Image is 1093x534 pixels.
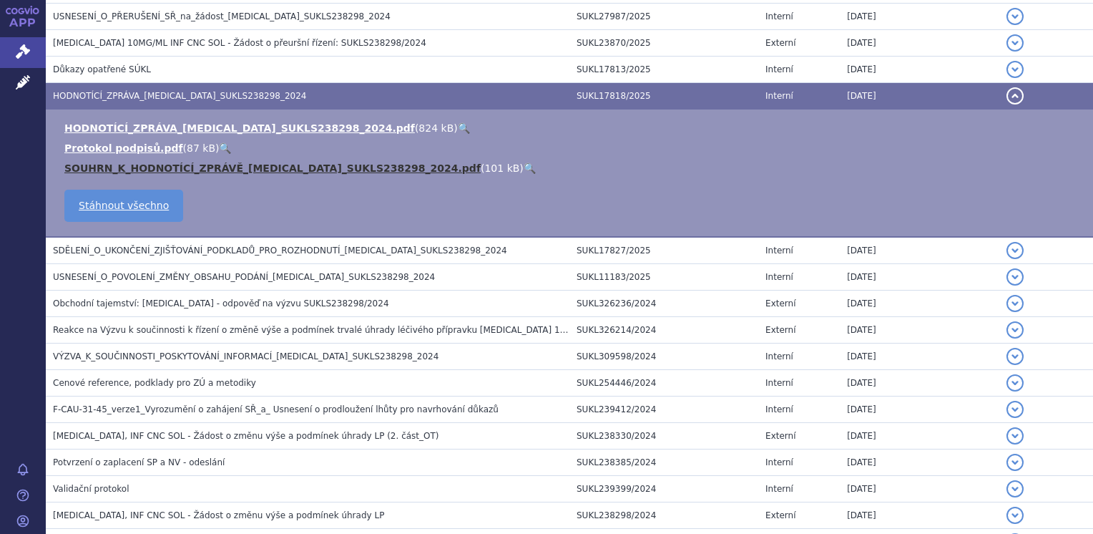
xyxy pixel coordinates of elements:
[1006,295,1024,312] button: detail
[840,57,999,83] td: [DATE]
[569,344,758,370] td: SUKL309598/2024
[53,246,507,256] span: SDĚLENÍ_O_UKONČENÍ_ZJIŠŤOVÁNÍ_PODKLADŮ_PRO_ROZHODNUTÍ_OPDIVO_SUKLS238298_2024
[840,291,999,317] td: [DATE]
[1006,321,1024,339] button: detail
[524,162,536,174] a: 🔍
[1006,348,1024,365] button: detail
[64,142,183,154] a: Protokol podpisů.pdf
[765,272,793,282] span: Interní
[840,30,999,57] td: [DATE]
[569,317,758,344] td: SUKL326214/2024
[765,64,793,74] span: Interní
[840,344,999,370] td: [DATE]
[840,237,999,264] td: [DATE]
[53,510,384,520] span: OPDIVO, INF CNC SOL - Žádost o změnu výše a podmínek úhrady LP
[1006,401,1024,418] button: detail
[64,162,481,174] a: SOUHRN_K_HODNOTÍCÍ_ZPRÁVĚ_[MEDICAL_DATA]_SUKLS238298_2024.pdf
[765,91,793,101] span: Interní
[765,404,793,414] span: Interní
[64,190,183,222] a: Stáhnout všechno
[569,83,758,110] td: SUKL17818/2025
[53,457,225,467] span: Potvrzení o zaplacení SP a NV - odeslání
[219,142,231,154] a: 🔍
[569,237,758,264] td: SUKL17827/2025
[418,122,454,134] span: 824 kB
[53,91,307,101] span: HODNOTÍCÍ_ZPRÁVA_OPDIVO_SUKLS238298_2024
[840,423,999,450] td: [DATE]
[569,370,758,397] td: SUKL254446/2024
[53,404,499,414] span: F-CAU-31-45_verze1_Vyrozumění o zahájení SŘ_a_ Usnesení o prodloužení lhůty pro navrhování důkazů
[64,121,1079,135] li: ( )
[1006,480,1024,497] button: detail
[53,38,426,48] span: OPDIVO 10MG/ML INF CNC SOL - Žádost o přeuršní řízení: SUKLS238298/2024
[569,30,758,57] td: SUKL23870/2025
[765,378,793,388] span: Interní
[569,4,758,30] td: SUKL27987/2025
[765,510,795,520] span: Externí
[765,11,793,21] span: Interní
[569,397,758,423] td: SUKL239412/2024
[569,450,758,476] td: SUKL238385/2024
[569,503,758,529] td: SUKL238298/2024
[569,264,758,291] td: SUKL11183/2025
[53,431,439,441] span: OPDIVO, INF CNC SOL - Žádost o změnu výše a podmínek úhrady LP (2. část_OT)
[458,122,470,134] a: 🔍
[765,38,795,48] span: Externí
[569,57,758,83] td: SUKL17813/2025
[765,484,793,494] span: Interní
[53,325,745,335] span: Reakce na Výzvu k součinnosti k řízení o změně výše a podmínek trvalé úhrady léčivého přípravku O...
[1006,268,1024,286] button: detail
[1006,242,1024,259] button: detail
[1006,374,1024,392] button: detail
[53,351,438,361] span: VÝZVA_K_SOUČINNOSTI_POSKYTOVÁNÍ_INFORMACÍ_OPDIVO_SUKLS238298_2024
[53,11,391,21] span: USNESENÍ_O_PŘERUŠENÍ_SŘ_na_žádost_OPDIVO_SUKLS238298_2024
[64,122,415,134] a: HODNOTÍCÍ_ZPRÁVA_[MEDICAL_DATA]_SUKLS238298_2024.pdf
[840,317,999,344] td: [DATE]
[1006,427,1024,445] button: detail
[1006,8,1024,25] button: detail
[1006,454,1024,471] button: detail
[53,298,389,309] span: Obchodní tajemství: Opdivo - odpověď na výzvu SUKLS238298/2024
[569,476,758,503] td: SUKL239399/2024
[765,325,795,335] span: Externí
[1006,34,1024,52] button: detail
[765,457,793,467] span: Interní
[765,351,793,361] span: Interní
[1006,61,1024,78] button: detail
[840,476,999,503] td: [DATE]
[840,4,999,30] td: [DATE]
[840,397,999,423] td: [DATE]
[765,298,795,309] span: Externí
[64,161,1079,175] li: ( )
[840,264,999,291] td: [DATE]
[1006,87,1024,105] button: detail
[765,246,793,256] span: Interní
[53,64,151,74] span: Důkazy opatřené SÚKL
[840,370,999,397] td: [DATE]
[840,503,999,529] td: [DATE]
[840,83,999,110] td: [DATE]
[53,378,256,388] span: Cenové reference, podklady pro ZÚ a metodiky
[64,141,1079,155] li: ( )
[187,142,215,154] span: 87 kB
[53,484,129,494] span: Validační protokol
[1006,507,1024,524] button: detail
[484,162,519,174] span: 101 kB
[569,291,758,317] td: SUKL326236/2024
[569,423,758,450] td: SUKL238330/2024
[765,431,795,441] span: Externí
[53,272,435,282] span: USNESENÍ_O_POVOLENÍ_ZMĚNY_OBSAHU_PODÁNÍ_OPDIVO_SUKLS238298_2024
[840,450,999,476] td: [DATE]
